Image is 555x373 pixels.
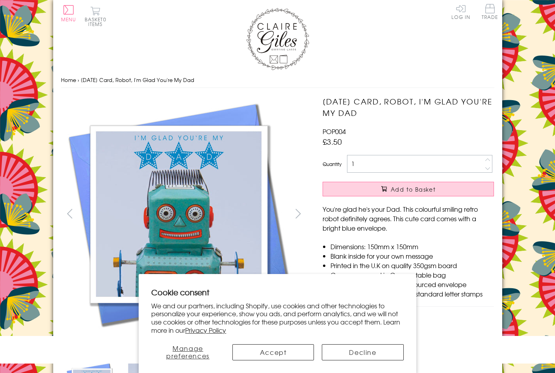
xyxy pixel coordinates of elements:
span: Menu [61,16,76,23]
button: Manage preferences [151,344,225,360]
a: Log In [451,4,470,19]
li: Dimensions: 150mm x 150mm [330,242,494,251]
button: Accept [232,344,314,360]
button: Decline [322,344,403,360]
p: We and our partners, including Shopify, use cookies and other technologies to personalize your ex... [151,302,404,334]
li: Printed in the U.K on quality 350gsm board [330,261,494,270]
button: next [289,205,307,222]
li: Comes wrapped in Compostable bag [330,270,494,280]
img: Claire Giles Greetings Cards [246,8,309,70]
button: Menu [61,5,76,22]
span: Trade [482,4,498,19]
label: Quantity [323,160,342,168]
button: Add to Basket [323,182,494,196]
img: Father's Day Card, Robot, I'm Glad You're My Dad [61,96,297,332]
h2: Cookie consent [151,287,404,298]
a: Trade [482,4,498,21]
li: Blank inside for your own message [330,251,494,261]
span: Add to Basket [391,185,436,193]
a: Home [61,76,76,84]
nav: breadcrumbs [61,72,494,88]
button: prev [61,205,79,222]
span: › [78,76,79,84]
button: Basket0 items [85,6,106,26]
h1: [DATE] Card, Robot, I'm Glad You're My Dad [323,96,494,119]
span: POP004 [323,127,346,136]
span: Manage preferences [166,343,210,360]
p: You're glad he's your Dad. This colourful smiling retro robot definitely agrees. This cute card c... [323,204,494,233]
span: £3.50 [323,136,342,147]
span: [DATE] Card, Robot, I'm Glad You're My Dad [81,76,194,84]
a: Privacy Policy [185,325,226,335]
span: 0 items [88,16,106,28]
